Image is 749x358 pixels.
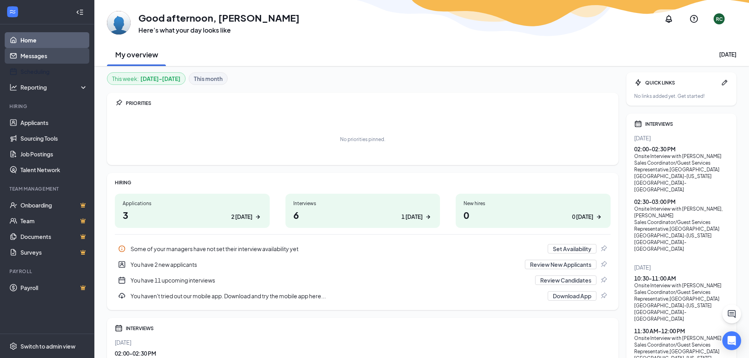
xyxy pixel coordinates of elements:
[634,153,729,160] div: Onsite Interview with [PERSON_NAME]
[424,213,432,221] svg: ArrowRight
[123,200,262,207] div: Applications
[719,50,736,58] div: [DATE]
[634,219,729,252] div: Sales Coordinator/Guest Services Representative , [GEOGRAPHIC_DATA] [GEOGRAPHIC_DATA]-[US_STATE][...
[600,245,607,253] svg: Pin
[9,8,17,16] svg: WorkstreamLogo
[115,179,611,186] div: HIRING
[115,288,611,304] div: You haven't tried out our mobile app. Download and try the mobile app here...
[634,160,729,193] div: Sales Coordinator/Guest Services Representative , [GEOGRAPHIC_DATA] [GEOGRAPHIC_DATA]-[US_STATE][...
[464,200,603,207] div: New hires
[340,136,385,143] div: No priorities pinned.
[138,26,300,35] h3: Here’s what your day looks like
[645,79,718,86] div: QUICK LINKS
[634,145,729,153] div: 02:00 - 02:30 PM
[645,121,729,127] div: INTERVIEWS
[140,74,180,83] b: [DATE] - [DATE]
[115,324,123,332] svg: Calendar
[634,120,642,128] svg: Calendar
[20,115,88,130] a: Applicants
[131,276,530,284] div: You have 11 upcoming interviews
[20,280,88,296] a: PayrollCrown
[20,130,88,146] a: Sourcing Tools
[20,229,88,244] a: DocumentsCrown
[634,274,729,282] div: 10:30 - 11:00 AM
[716,16,723,22] div: RC
[285,194,440,228] a: Interviews61 [DATE]ArrowRight
[689,14,699,24] svg: QuestionInfo
[600,261,607,268] svg: Pin
[115,99,123,107] svg: Pin
[118,245,126,253] svg: Info
[107,11,131,35] img: Ryan Cruel
[115,272,611,288] div: You have 11 upcoming interviews
[9,185,86,192] div: Team Management
[20,64,88,79] a: Scheduling
[138,11,300,24] h1: Good afternoon, [PERSON_NAME]
[293,200,432,207] div: Interviews
[525,260,596,269] button: Review New Applicants
[115,257,611,272] a: UserEntityYou have 2 new applicantsReview New ApplicantsPin
[634,263,729,271] div: [DATE]
[20,162,88,178] a: Talent Network
[126,325,611,332] div: INTERVIEWS
[9,268,86,275] div: Payroll
[634,198,729,206] div: 02:30 - 03:00 PM
[254,213,262,221] svg: ArrowRight
[634,93,729,99] div: No links added yet. Get started!
[9,103,86,110] div: Hiring
[76,8,84,16] svg: Collapse
[600,276,607,284] svg: Pin
[20,146,88,162] a: Job Postings
[115,241,611,257] div: Some of your managers have not set their interview availability yet
[131,292,543,300] div: You haven't tried out our mobile app. Download and try the mobile app here...
[727,309,736,319] svg: ChatActive
[115,338,611,346] div: [DATE]
[456,194,611,228] a: New hires00 [DATE]ArrowRight
[634,134,729,142] div: [DATE]
[634,289,729,322] div: Sales Coordinator/Guest Services Representative , [GEOGRAPHIC_DATA] [GEOGRAPHIC_DATA]-[US_STATE][...
[664,14,674,24] svg: Notifications
[401,213,423,221] div: 1 [DATE]
[634,327,729,335] div: 11:30 AM - 12:00 PM
[293,208,432,222] h1: 6
[194,74,223,83] b: This month
[722,331,741,350] div: Open Intercom Messenger
[126,100,611,106] div: PRIORITIES
[9,83,17,91] svg: Analysis
[123,208,262,222] h1: 3
[20,83,88,91] div: Reporting
[634,282,729,289] div: Onsite Interview with [PERSON_NAME]
[464,208,603,222] h1: 0
[600,292,607,300] svg: Pin
[20,32,88,48] a: Home
[118,261,126,268] svg: UserEntity
[118,292,126,300] svg: Download
[548,291,596,301] button: Download App
[572,213,593,221] div: 0 [DATE]
[634,206,729,219] div: Onsite Interview with [PERSON_NAME], [PERSON_NAME]
[20,342,75,350] div: Switch to admin view
[115,50,158,59] h2: My overview
[634,79,642,86] svg: Bolt
[548,244,596,253] button: Set Availability
[131,245,543,253] div: Some of your managers have not set their interview availability yet
[634,335,729,341] div: Onsite Interview with [PERSON_NAME]
[535,275,596,285] button: Review Candidates
[115,272,611,288] a: CalendarNewYou have 11 upcoming interviewsReview CandidatesPin
[112,74,180,83] div: This week :
[20,48,88,64] a: Messages
[20,244,88,260] a: SurveysCrown
[20,197,88,213] a: OnboardingCrown
[20,213,88,229] a: TeamCrown
[115,257,611,272] div: You have 2 new applicants
[115,288,611,304] a: DownloadYou haven't tried out our mobile app. Download and try the mobile app here...Download AppPin
[115,194,270,228] a: Applications32 [DATE]ArrowRight
[9,342,17,350] svg: Settings
[721,79,729,86] svg: Pen
[131,261,520,268] div: You have 2 new applicants
[595,213,603,221] svg: ArrowRight
[115,349,611,357] div: 02:00 - 02:30 PM
[231,213,252,221] div: 2 [DATE]
[722,305,741,323] button: ChatActive
[118,276,126,284] svg: CalendarNew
